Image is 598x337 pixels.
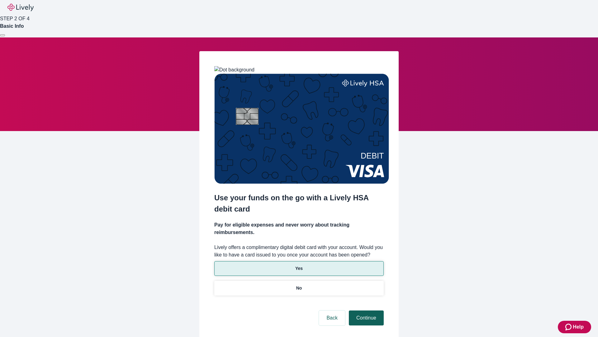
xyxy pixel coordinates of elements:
[214,74,389,184] img: Debit card
[214,281,384,295] button: No
[295,265,303,272] p: Yes
[558,321,591,333] button: Zendesk support iconHelp
[214,66,254,74] img: Dot background
[296,285,302,291] p: No
[349,310,384,325] button: Continue
[214,261,384,276] button: Yes
[214,221,384,236] h4: Pay for eligible expenses and never worry about tracking reimbursements.
[7,4,34,11] img: Lively
[565,323,573,331] svg: Zendesk support icon
[319,310,345,325] button: Back
[214,192,384,215] h2: Use your funds on the go with a Lively HSA debit card
[573,323,584,331] span: Help
[214,244,384,259] label: Lively offers a complimentary digital debit card with your account. Would you like to have a card...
